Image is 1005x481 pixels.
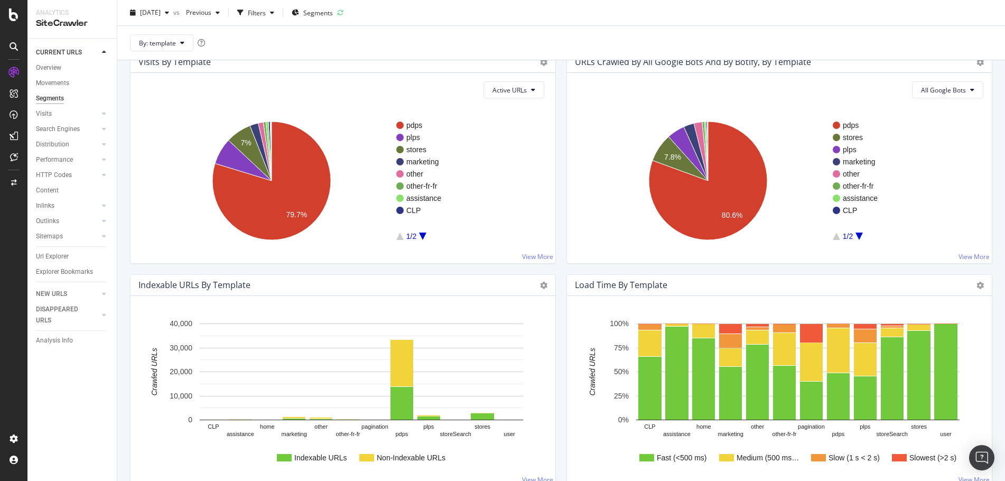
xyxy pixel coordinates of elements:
[208,424,219,430] text: CLP
[36,231,99,242] a: Sitemaps
[240,139,251,147] text: 7%
[314,424,328,430] text: other
[182,8,211,17] span: Previous
[440,431,471,438] text: storeSearch
[976,282,984,289] i: Options
[36,154,73,165] div: Performance
[575,278,667,292] h4: Load Time by template
[843,145,857,154] text: plps
[336,431,360,438] text: other-fr-fr
[575,313,980,478] svg: A chart.
[36,108,52,119] div: Visits
[36,185,109,196] a: Content
[36,78,69,89] div: Movements
[36,266,93,277] div: Explorer Bookmarks
[614,344,629,352] text: 75%
[575,107,980,255] svg: A chart.
[504,431,515,438] text: user
[843,158,875,166] text: marketing
[303,8,333,17] span: Segments
[36,47,82,58] div: CURRENT URLS
[657,454,707,462] text: Fast (<500 ms)
[406,133,420,142] text: plps
[921,86,966,95] span: All Google Bots
[976,59,984,66] i: Options
[150,348,159,396] text: Crawled URLs
[406,121,422,129] text: pdps
[492,86,527,95] span: Active URLs
[406,194,441,202] text: assistance
[36,62,109,73] a: Overview
[843,232,853,240] text: 1/2
[36,154,99,165] a: Performance
[170,320,192,328] text: 40,000
[36,200,54,211] div: Inlinks
[173,8,182,17] span: vs
[36,93,109,104] a: Segments
[737,454,799,462] text: Medium (500 ms…
[139,38,176,47] span: By: template
[843,133,863,142] text: stores
[909,454,956,462] text: Slowest (>2 s)
[773,431,797,438] text: other-fr-fr
[798,424,825,430] text: pagination
[36,17,108,30] div: SiteCrawler
[36,170,99,181] a: HTTP Codes
[663,431,691,438] text: assistance
[227,431,254,438] text: assistance
[36,93,64,104] div: Segments
[664,153,681,161] text: 7.8%
[260,424,275,430] text: home
[188,416,192,424] text: 0
[423,424,434,430] text: plps
[969,445,994,470] div: Open Intercom Messenger
[36,289,99,300] a: NEW URLS
[139,107,543,255] svg: A chart.
[36,216,99,227] a: Outlinks
[751,424,764,430] text: other
[718,431,743,438] text: marketing
[170,392,192,400] text: 10,000
[138,55,211,69] h4: Visits by template
[474,424,490,430] text: stores
[36,266,109,277] a: Explorer Bookmarks
[406,158,439,166] text: marketing
[696,424,711,430] text: home
[36,251,109,262] a: Url Explorer
[286,210,307,219] text: 79.7%
[36,124,99,135] a: Search Engines
[248,8,266,17] div: Filters
[36,231,63,242] div: Sitemaps
[130,34,193,51] button: By: template
[644,424,655,430] text: CLP
[843,206,857,215] text: CLP
[170,368,192,376] text: 20,000
[618,416,629,424] text: 0%
[36,185,59,196] div: Content
[36,304,99,326] a: DISAPPEARED URLS
[36,216,59,227] div: Outlinks
[36,200,99,211] a: Inlinks
[126,4,173,21] button: [DATE]
[614,392,629,400] text: 25%
[829,454,880,462] text: Slow (1 s < 2 s)
[233,4,278,21] button: Filters
[36,8,108,17] div: Analytics
[377,454,445,462] text: Non-Indexable URLs
[722,211,743,220] text: 80.6%
[959,252,990,261] a: View More
[406,145,426,154] text: stores
[294,454,347,462] text: Indexable URLs
[36,62,61,73] div: Overview
[36,289,67,300] div: NEW URLS
[36,78,109,89] a: Movements
[395,431,408,438] text: pdps
[36,108,99,119] a: Visits
[406,232,417,240] text: 1/2
[843,121,859,129] text: pdps
[843,170,860,178] text: other
[182,4,224,21] button: Previous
